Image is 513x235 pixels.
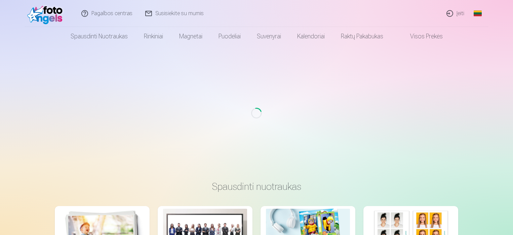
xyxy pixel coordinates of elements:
[60,180,453,193] h3: Spausdinti nuotraukas
[249,27,289,46] a: Suvenyrai
[333,27,391,46] a: Raktų pakabukas
[289,27,333,46] a: Kalendoriai
[391,27,451,46] a: Visos prekės
[63,27,136,46] a: Spausdinti nuotraukas
[210,27,249,46] a: Puodeliai
[27,3,66,24] img: /fa2
[136,27,171,46] a: Rinkiniai
[171,27,210,46] a: Magnetai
